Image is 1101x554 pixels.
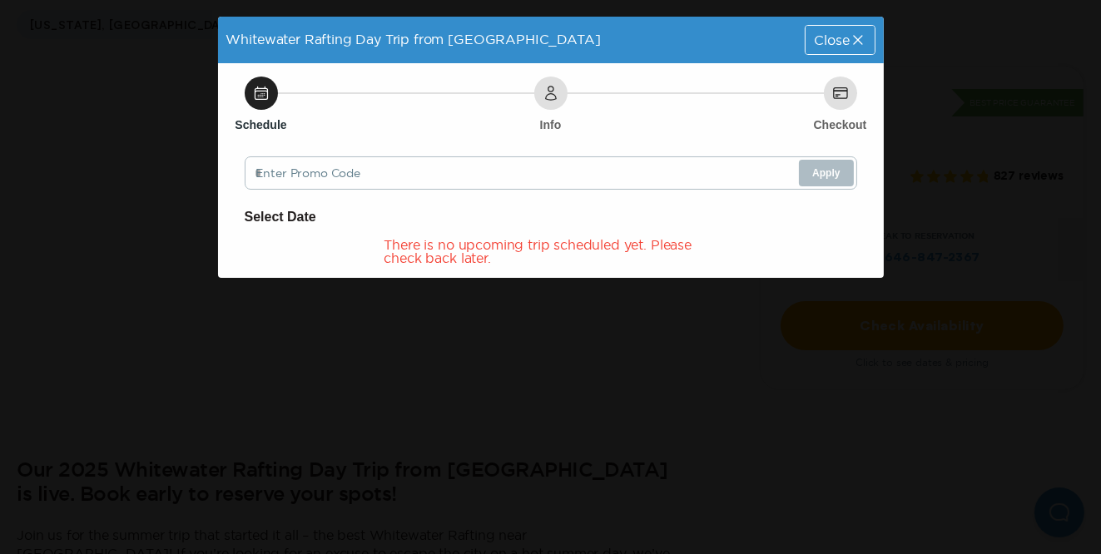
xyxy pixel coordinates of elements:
[245,206,857,228] h6: Select Date
[384,238,717,265] div: There is no upcoming trip scheduled yet. Please check back later.
[814,33,849,47] span: Close
[540,116,562,133] h6: Info
[226,32,601,47] span: Whitewater Rafting Day Trip from [GEOGRAPHIC_DATA]
[235,116,286,133] h6: Schedule
[814,116,867,133] h6: Checkout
